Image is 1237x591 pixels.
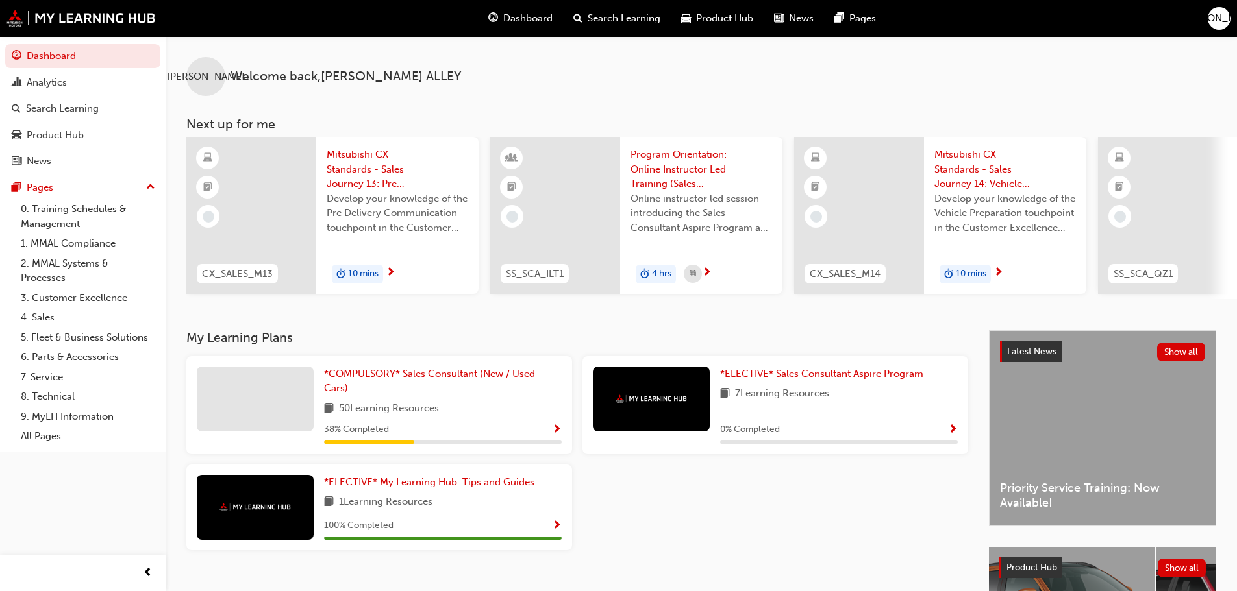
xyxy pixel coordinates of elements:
span: Dashboard [503,11,553,26]
div: News [27,154,51,169]
span: Show Progress [552,520,562,532]
span: 10 mins [956,267,986,282]
span: SS_SCA_QZ1 [1114,267,1173,282]
span: Search Learning [588,11,660,26]
a: SS_SCA_ILT1Program Orientation: Online Instructor Led Training (Sales Consultant Aspire Program)O... [490,137,782,294]
span: Latest News [1007,346,1056,357]
a: search-iconSearch Learning [563,5,671,32]
button: Pages [5,176,160,200]
img: mmal [219,503,291,511]
span: 50 Learning Resources [339,401,439,417]
span: booktick-icon [811,179,820,196]
button: Show Progress [552,518,562,534]
a: 2. MMAL Systems & Processes [16,254,160,288]
a: car-iconProduct Hub [671,5,764,32]
a: 6. Parts & Accessories [16,347,160,367]
span: book-icon [324,401,334,417]
span: news-icon [774,10,784,27]
span: Develop your knowledge of the Pre Delivery Communication touchpoint in the Customer Excellence (C... [327,191,468,235]
a: 0. Training Schedules & Management [16,199,160,234]
span: learningResourceType_ELEARNING-icon [811,150,820,167]
span: 38 % Completed [324,422,389,437]
span: Priority Service Training: Now Available! [1000,481,1205,510]
a: 1. MMAL Compliance [16,234,160,254]
span: Show Progress [948,424,958,436]
span: Develop your knowledge of the Vehicle Preparation touchpoint in the Customer Excellence (CX) Sale... [934,191,1076,235]
span: booktick-icon [507,179,516,196]
a: Search Learning [5,97,160,121]
span: Product Hub [696,11,753,26]
span: SS_SCA_ILT1 [506,267,564,282]
span: pages-icon [834,10,844,27]
span: Product Hub [1006,562,1057,573]
a: Latest NewsShow all [1000,341,1205,362]
div: Product Hub [27,128,84,143]
span: duration-icon [336,266,345,283]
a: *ELECTIVE* My Learning Hub: Tips and Guides [324,475,540,490]
a: All Pages [16,426,160,446]
span: book-icon [720,386,730,402]
a: News [5,149,160,173]
span: book-icon [324,494,334,511]
span: search-icon [12,103,21,115]
a: 3. Customer Excellence [16,288,160,308]
span: 10 mins [348,267,379,282]
span: learningRecordVerb_NONE-icon [810,211,822,223]
a: CX_SALES_M13Mitsubishi CX Standards - Sales Journey 13: Pre Delivery CommunicationDevelop your kn... [186,137,479,294]
span: guage-icon [12,51,21,62]
span: Online instructor led session introducing the Sales Consultant Aspire Program and outlining what ... [631,191,772,235]
button: Show Progress [948,422,958,438]
a: 4. Sales [16,308,160,328]
span: Show Progress [552,424,562,436]
button: DashboardAnalyticsSearch LearningProduct HubNews [5,42,160,176]
span: booktick-icon [203,179,212,196]
span: News [789,11,814,26]
span: CX_SALES_M14 [810,267,881,282]
span: chart-icon [12,77,21,89]
span: duration-icon [944,266,953,283]
img: mmal [616,394,687,403]
span: *ELECTIVE* Sales Consultant Aspire Program [720,368,923,380]
span: up-icon [146,179,155,196]
span: learningRecordVerb_NONE-icon [203,211,214,223]
span: Welcome back , [PERSON_NAME] ALLEY [231,69,461,84]
div: Pages [27,180,53,195]
span: calendar-icon [690,266,696,282]
span: Mitsubishi CX Standards - Sales Journey 13: Pre Delivery Communication [327,147,468,191]
a: *ELECTIVE* Sales Consultant Aspire Program [720,367,929,381]
button: [PERSON_NAME] [1208,7,1231,30]
span: learningResourceType_ELEARNING-icon [1115,150,1124,167]
a: 8. Technical [16,387,160,407]
span: news-icon [12,156,21,167]
span: learningRecordVerb_NONE-icon [506,211,518,223]
span: 7 Learning Resources [735,386,829,402]
span: 4 hrs [652,267,671,282]
a: Product HubShow all [999,557,1206,578]
span: *COMPULSORY* Sales Consultant (New / Used Cars) [324,368,535,394]
button: Show Progress [552,422,562,438]
span: duration-icon [640,266,649,283]
span: Program Orientation: Online Instructor Led Training (Sales Consultant Aspire Program) [631,147,772,191]
a: *COMPULSORY* Sales Consultant (New / Used Cars) [324,367,562,396]
span: car-icon [681,10,691,27]
a: guage-iconDashboard [478,5,563,32]
span: prev-icon [143,565,153,581]
span: 0 % Completed [720,422,780,437]
span: next-icon [993,267,1003,279]
span: *ELECTIVE* My Learning Hub: Tips and Guides [324,476,534,488]
img: mmal [6,10,156,27]
a: Product Hub [5,123,160,147]
span: next-icon [386,267,395,279]
span: 1 Learning Resources [339,494,432,511]
span: Pages [849,11,876,26]
span: booktick-icon [1115,179,1124,196]
div: Analytics [27,75,67,90]
span: pages-icon [12,182,21,194]
h3: Next up for me [166,117,1237,132]
a: 5. Fleet & Business Solutions [16,328,160,348]
button: Show all [1157,343,1206,361]
h3: My Learning Plans [186,330,968,345]
a: pages-iconPages [824,5,886,32]
span: learningResourceType_INSTRUCTOR_LED-icon [507,150,516,167]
